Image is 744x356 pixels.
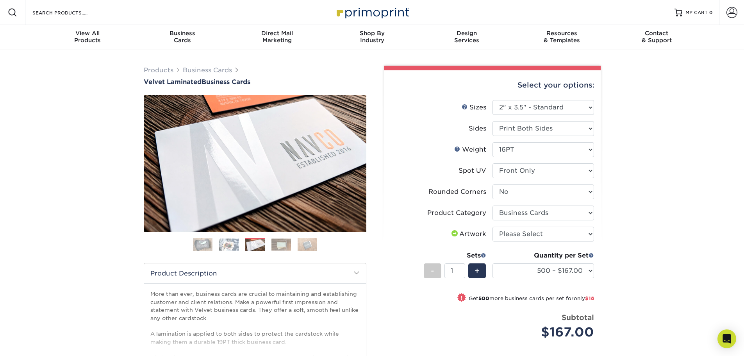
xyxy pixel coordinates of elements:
[514,30,609,37] span: Resources
[325,30,419,44] div: Industry
[574,295,594,301] span: only
[492,251,594,260] div: Quantity per Set
[454,145,486,154] div: Weight
[431,265,434,277] span: -
[469,295,594,303] small: Get more business cards per set for
[609,30,704,44] div: & Support
[419,30,514,37] span: Design
[685,9,708,16] span: MY CART
[709,10,713,15] span: 0
[40,25,135,50] a: View AllProducts
[325,30,419,37] span: Shop By
[419,30,514,44] div: Services
[717,329,736,348] div: Open Intercom Messenger
[144,66,173,74] a: Products
[32,8,108,17] input: SEARCH PRODUCTS.....
[585,295,594,301] span: $18
[183,66,232,74] a: Business Cards
[230,25,325,50] a: Direct MailMarketing
[498,323,594,342] div: $167.00
[459,166,486,175] div: Spot UV
[450,229,486,239] div: Artwork
[144,78,202,86] span: Velvet Laminated
[135,30,230,44] div: Cards
[144,78,366,86] a: Velvet LaminatedBusiness Cards
[135,25,230,50] a: BusinessCards
[333,4,411,21] img: Primoprint
[245,239,265,251] img: Business Cards 03
[298,238,317,251] img: Business Cards 05
[469,124,486,133] div: Sides
[514,30,609,44] div: & Templates
[40,30,135,37] span: View All
[424,251,486,260] div: Sets
[609,30,704,37] span: Contact
[478,295,489,301] strong: 500
[193,235,212,254] img: Business Cards 01
[230,30,325,44] div: Marketing
[475,265,480,277] span: +
[135,30,230,37] span: Business
[40,30,135,44] div: Products
[144,95,366,232] img: Velvet Laminated 03
[462,103,486,112] div: Sizes
[562,313,594,322] strong: Subtotal
[230,30,325,37] span: Direct Mail
[428,187,486,197] div: Rounded Corners
[427,208,486,218] div: Product Category
[144,263,366,283] h2: Product Description
[325,25,419,50] a: Shop ByIndustry
[609,25,704,50] a: Contact& Support
[460,294,462,302] span: !
[514,25,609,50] a: Resources& Templates
[391,70,594,100] div: Select your options:
[219,238,239,250] img: Business Cards 02
[271,238,291,250] img: Business Cards 04
[419,25,514,50] a: DesignServices
[144,78,366,86] h1: Business Cards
